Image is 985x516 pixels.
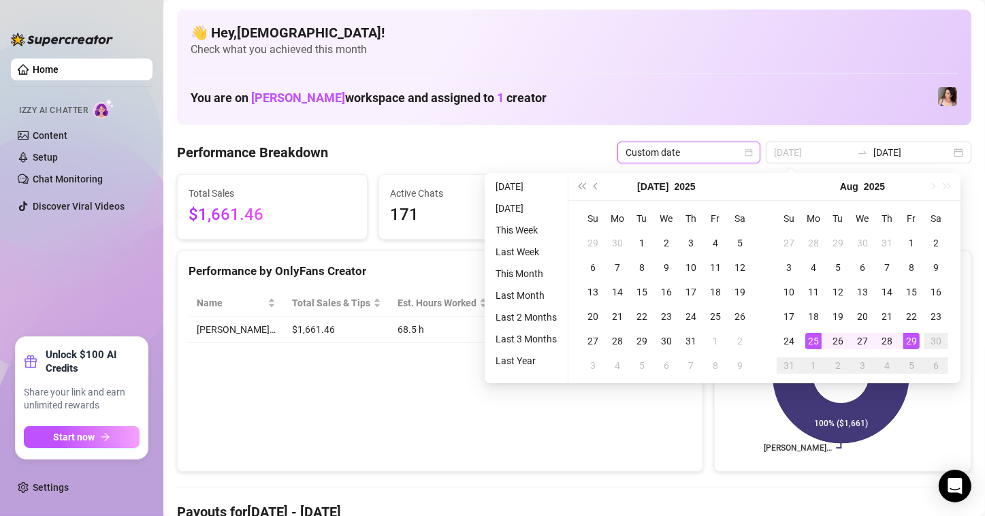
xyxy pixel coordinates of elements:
div: 11 [707,259,724,276]
div: 5 [732,235,748,251]
span: Name [197,295,265,310]
div: 5 [634,357,650,374]
td: 2025-07-19 [728,280,752,304]
img: AI Chatter [93,99,114,118]
th: Tu [630,206,654,231]
th: Su [581,206,605,231]
li: Last Year [490,353,562,369]
div: 31 [683,333,699,349]
td: 2025-08-09 [728,353,752,378]
div: 25 [707,308,724,325]
div: 16 [658,284,675,300]
div: 28 [609,333,626,349]
div: 29 [585,235,601,251]
td: 2025-07-17 [679,280,703,304]
td: 2025-08-29 [899,329,924,353]
div: 4 [805,259,822,276]
td: 2025-07-26 [728,304,752,329]
td: 2025-08-12 [826,280,850,304]
div: 15 [903,284,920,300]
span: swap-right [857,147,868,158]
button: Choose a month [637,173,668,200]
div: 1 [903,235,920,251]
td: 2025-09-01 [801,353,826,378]
div: 3 [854,357,871,374]
div: 4 [707,235,724,251]
td: 2025-08-28 [875,329,899,353]
td: 2025-08-24 [777,329,801,353]
span: 171 [390,202,558,228]
td: 2025-08-22 [899,304,924,329]
td: 2025-07-06 [581,255,605,280]
td: 2025-07-21 [605,304,630,329]
td: 2025-07-01 [630,231,654,255]
li: This Week [490,222,562,238]
td: 2025-08-26 [826,329,850,353]
td: 2025-07-30 [850,231,875,255]
h4: 👋 Hey, [DEMOGRAPHIC_DATA] ! [191,23,958,42]
div: 17 [781,308,797,325]
div: 11 [805,284,822,300]
td: 2025-07-30 [654,329,679,353]
li: Last Month [490,287,562,304]
button: Choose a year [864,173,885,200]
td: 2025-08-21 [875,304,899,329]
td: 2025-07-28 [801,231,826,255]
div: 2 [658,235,675,251]
th: Mo [801,206,826,231]
td: 2025-07-02 [654,231,679,255]
div: 27 [781,235,797,251]
a: Chat Monitoring [33,174,103,184]
div: 7 [609,259,626,276]
li: [DATE] [490,200,562,216]
div: 13 [854,284,871,300]
div: 20 [854,308,871,325]
th: Th [875,206,899,231]
td: 2025-09-05 [899,353,924,378]
td: 2025-09-04 [875,353,899,378]
div: 23 [658,308,675,325]
button: Last year (Control + left) [574,173,589,200]
a: Discover Viral Videos [33,201,125,212]
td: 2025-08-02 [924,231,948,255]
td: 2025-06-30 [605,231,630,255]
td: 2025-07-31 [679,329,703,353]
div: 17 [683,284,699,300]
th: Fr [899,206,924,231]
div: 26 [732,308,748,325]
li: Last 2 Months [490,309,562,325]
div: 24 [781,333,797,349]
td: 2025-08-31 [777,353,801,378]
span: Custom date [626,142,752,163]
td: 2025-08-06 [654,353,679,378]
td: 2025-07-27 [581,329,605,353]
td: 2025-08-03 [581,353,605,378]
div: 14 [609,284,626,300]
span: calendar [745,148,753,157]
div: 18 [707,284,724,300]
td: 2025-08-05 [630,353,654,378]
h4: Performance Breakdown [177,143,328,162]
div: 6 [928,357,944,374]
td: 2025-07-27 [777,231,801,255]
div: 4 [609,357,626,374]
div: 8 [903,259,920,276]
td: 2025-08-04 [605,353,630,378]
td: 2025-08-27 [850,329,875,353]
span: to [857,147,868,158]
td: 2025-08-07 [875,255,899,280]
div: 20 [585,308,601,325]
div: 6 [854,259,871,276]
td: 2025-08-19 [826,304,850,329]
div: 2 [732,333,748,349]
div: 30 [609,235,626,251]
div: 3 [683,235,699,251]
th: Name [189,290,284,317]
div: 5 [903,357,920,374]
td: 68.5 h [389,317,496,343]
div: 18 [805,308,822,325]
td: 2025-08-15 [899,280,924,304]
img: Lauren [938,87,957,106]
div: 1 [805,357,822,374]
td: $1,661.46 [284,317,389,343]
